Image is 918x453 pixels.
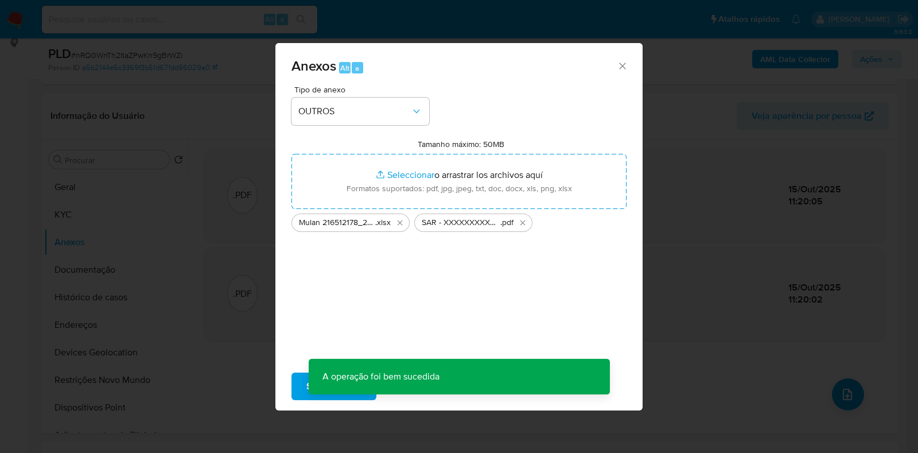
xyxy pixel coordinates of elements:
button: Subir arquivo [291,373,376,400]
span: Mulan 216512178_2025_10_15_06_23_45 [299,217,375,229]
button: Cerrar [617,60,627,71]
ul: Archivos seleccionados [291,209,627,232]
button: Eliminar SAR - XXXXXXXXXX - CPF 70118892215 - EDMILSON RODRIGUES NASCIMENTO.pdf [516,216,530,230]
span: a [355,63,359,73]
span: .pdf [500,217,514,229]
span: Alt [340,63,349,73]
p: A operação foi bem sucedida [309,359,453,394]
span: Subir arquivo [306,374,361,399]
label: Tamanho máximo: 50MB [418,139,504,149]
span: Tipo de anexo [294,86,432,94]
span: OUTROS [298,106,411,117]
button: OUTROS [291,98,429,125]
span: SAR - XXXXXXXXXX - CPF 70118892215 - [PERSON_NAME] [PERSON_NAME] [422,217,500,229]
button: Eliminar Mulan 216512178_2025_10_15_06_23_45.xlsx [393,216,407,230]
span: Cancelar [396,374,433,399]
span: .xlsx [375,217,391,229]
span: Anexos [291,56,336,76]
